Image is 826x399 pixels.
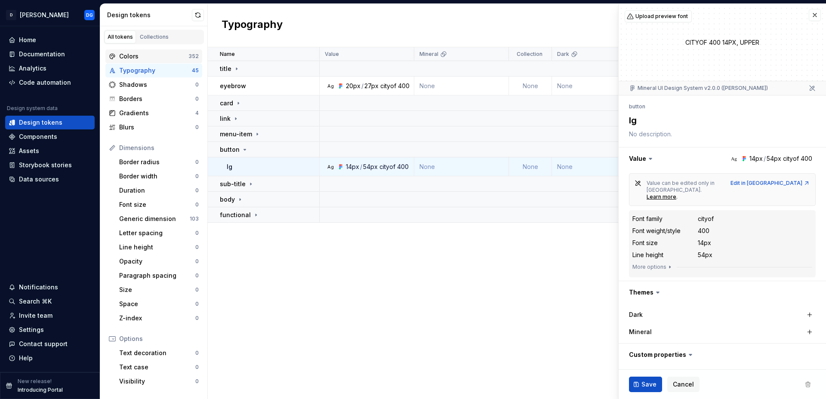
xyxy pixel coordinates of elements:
button: Help [5,351,95,365]
a: Code automation [5,76,95,89]
div: All tokens [108,34,133,40]
div: 0 [195,272,199,279]
div: Colors [119,52,188,61]
a: Shadows0 [105,78,202,92]
div: cityof [380,82,396,90]
a: Border width0 [116,169,202,183]
div: 0 [195,301,199,307]
button: Search ⌘K [5,295,95,308]
p: Mineral [419,51,438,58]
div: DG [86,12,93,18]
a: Typography45 [105,64,202,77]
div: 0 [195,244,199,251]
p: title [220,64,231,73]
label: Dark [629,310,643,319]
div: Storybook stories [19,161,72,169]
div: Letter spacing [119,229,195,237]
div: 400 [398,82,410,90]
div: Shadows [119,80,195,89]
div: 0 [195,286,199,293]
p: Collection [517,51,542,58]
a: Mineral UI Design System v2.0.0 ([PERSON_NAME]) [638,85,768,92]
button: Cancel [667,377,700,392]
div: Duration [119,186,195,195]
a: Z-index0 [116,311,202,325]
div: 0 [195,159,199,166]
div: Border width [119,172,195,181]
a: Blurs0 [105,120,202,134]
a: Paragraph spacing0 [116,269,202,282]
div: Text case [119,363,195,371]
div: Design system data [7,105,58,112]
p: body [220,195,235,204]
p: Dark [557,51,569,58]
a: Learn more [647,193,676,200]
div: Visibility [119,377,195,386]
div: D [6,10,16,20]
div: Opacity [119,257,195,266]
a: Visibility0 [116,374,202,388]
div: Notifications [19,283,58,292]
textarea: lg [627,113,814,128]
td: None [414,77,509,95]
div: Design tokens [19,118,62,127]
a: Opacity0 [116,255,202,268]
a: Letter spacing0 [116,226,202,240]
button: More options [632,264,673,270]
div: Search ⌘K [19,297,52,306]
div: cityof [698,215,714,223]
div: 103 [190,215,199,222]
a: Invite team [5,309,95,322]
span: Value can be edited only in [GEOGRAPHIC_DATA]. [647,180,716,193]
div: Typography [119,66,192,75]
div: Collections [140,34,169,40]
div: Border radius [119,158,195,166]
div: 0 [195,187,199,194]
div: 54px [363,163,378,171]
div: Blurs [119,123,195,132]
button: Save [629,377,662,392]
p: New release! [18,378,52,385]
a: Data sources [5,172,95,186]
div: Gradients [119,109,195,117]
div: [PERSON_NAME] [20,11,69,19]
button: Notifications [5,280,95,294]
a: Generic dimension103 [116,212,202,226]
div: / [361,82,364,90]
div: 352 [188,53,199,60]
div: 0 [195,315,199,322]
a: Design tokens [5,116,95,129]
a: Text decoration0 [116,346,202,360]
a: Home [5,33,95,47]
div: Design tokens [107,11,192,19]
p: functional [220,211,251,219]
a: Duration0 [116,184,202,197]
div: 0 [195,364,199,371]
div: Options [119,335,199,343]
span: Upload preview font [635,13,688,20]
a: Components [5,130,95,144]
div: 0 [195,81,199,88]
div: 0 [195,350,199,356]
div: Contact support [19,340,68,348]
div: 27px [364,82,379,90]
div: 0 [195,378,199,385]
td: None [509,77,552,95]
div: Ag [327,83,334,89]
p: Name [220,51,235,58]
div: / [360,163,362,171]
p: eyebrow [220,82,246,90]
label: Mineral [629,328,652,336]
div: Code automation [19,78,71,87]
span: Save [641,380,656,389]
span: . [676,193,678,200]
p: menu-item [220,130,252,138]
button: Contact support [5,337,95,351]
a: Storybook stories [5,158,95,172]
div: 14px [346,163,359,171]
div: Ag [730,155,737,162]
a: Edit in [GEOGRAPHIC_DATA] [730,180,810,187]
div: 4 [195,110,199,117]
